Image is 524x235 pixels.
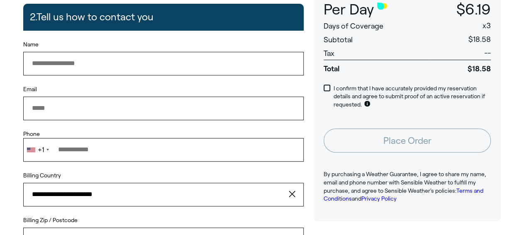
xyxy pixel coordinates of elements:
span: Days of Coverage [324,22,383,30]
span: Total [324,60,430,74]
span: x 3 [483,22,491,30]
label: Name [23,41,304,49]
label: Email [23,85,304,94]
span: $6.19 [456,1,491,17]
p: By purchasing a Weather Guarantee, I agree to share my name, email and phone number with Sensible... [324,170,491,203]
label: Billing Country [23,172,61,180]
button: clear value [286,183,304,206]
span: -- [484,49,491,57]
button: 2.Tell us how to contact you [23,4,304,30]
label: Phone [23,130,304,138]
label: Billing Zip / Postcode [23,216,304,225]
p: I confirm that I have accurately provided my reservation details and agree to submit proof of an ... [334,85,491,109]
span: Tax [324,49,334,58]
div: +1 [38,146,44,153]
span: Per Day [324,1,374,18]
a: Privacy Policy [361,195,397,202]
span: Subtotal [324,36,353,44]
h2: 2. Tell us how to contact you [30,7,154,27]
button: Place Order [324,128,491,153]
span: $18.58 [430,60,491,74]
div: Telephone country code [24,138,51,161]
span: $18.58 [468,35,491,44]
